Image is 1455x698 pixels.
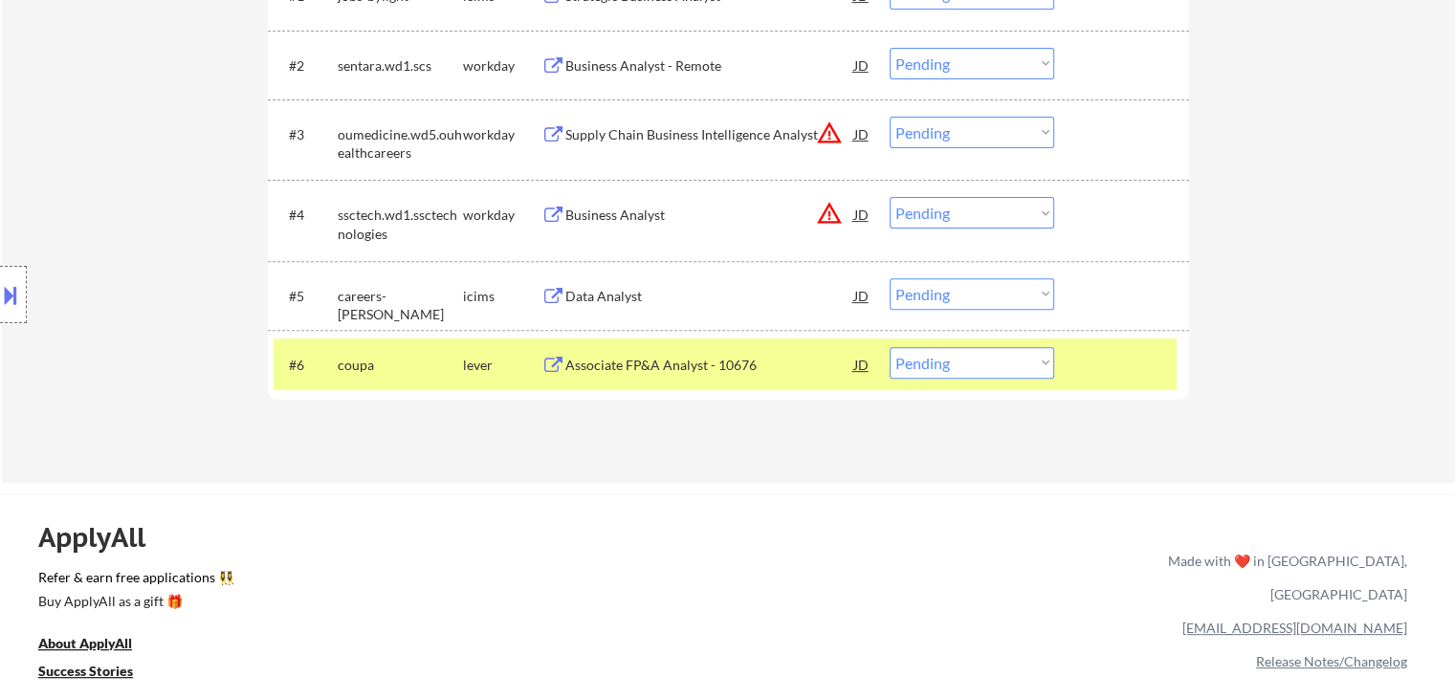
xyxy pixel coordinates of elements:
[463,125,541,144] div: workday
[565,125,854,144] div: Supply Chain Business Intelligence Analyst
[816,200,843,227] button: warning_amber
[38,571,768,591] a: Refer & earn free applications 👯‍♀️
[565,356,854,375] div: Associate FP&A Analyst - 10676
[38,661,159,685] a: Success Stories
[338,56,463,76] div: sentara.wd1.scs
[852,278,871,313] div: JD
[463,206,541,225] div: workday
[38,591,230,615] a: Buy ApplyAll as a gift 🎁
[463,356,541,375] div: lever
[852,117,871,151] div: JD
[816,120,843,146] button: warning_amber
[1160,544,1407,611] div: Made with ❤️ in [GEOGRAPHIC_DATA], [GEOGRAPHIC_DATA]
[1182,620,1407,636] a: [EMAIL_ADDRESS][DOMAIN_NAME]
[338,287,463,324] div: careers-[PERSON_NAME]
[338,206,463,243] div: ssctech.wd1.ssctechnologies
[38,521,167,554] div: ApplyAll
[338,356,463,375] div: coupa
[463,287,541,306] div: icims
[565,206,854,225] div: Business Analyst
[463,56,541,76] div: workday
[1256,653,1407,669] a: Release Notes/Changelog
[338,125,463,163] div: oumedicine.wd5.ouhealthcareers
[38,635,132,651] u: About ApplyAll
[852,197,871,231] div: JD
[289,56,322,76] div: #2
[565,287,854,306] div: Data Analyst
[38,663,133,679] u: Success Stories
[38,633,159,657] a: About ApplyAll
[852,48,871,82] div: JD
[38,595,230,608] div: Buy ApplyAll as a gift 🎁
[565,56,854,76] div: Business Analyst - Remote
[852,347,871,382] div: JD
